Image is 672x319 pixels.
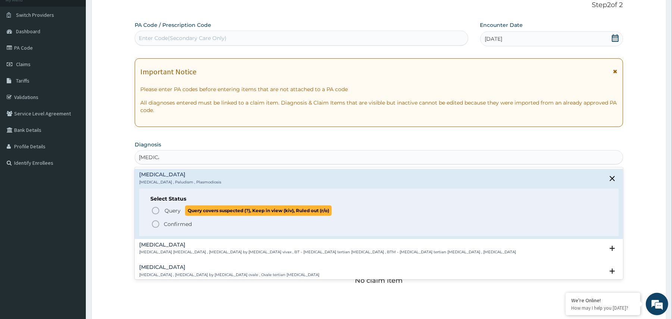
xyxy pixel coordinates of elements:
i: status option filled [151,220,160,229]
p: [MEDICAL_DATA] , [MEDICAL_DATA] by [MEDICAL_DATA] ovale , Ovale tertian [MEDICAL_DATA] [139,272,319,278]
div: Minimize live chat window [122,4,140,22]
p: How may I help you today? [571,305,635,311]
label: Encounter Date [480,21,523,29]
p: Step 2 of 2 [135,1,623,9]
p: Please enter PA codes before entering items that are not attached to a PA code [140,86,617,93]
i: status option query [151,206,160,215]
span: Claims [16,61,31,68]
p: All diagnoses entered must be linked to a claim item. Diagnosis & Claim Items that are visible bu... [140,99,617,114]
h4: [MEDICAL_DATA] [139,264,319,270]
label: Diagnosis [135,141,161,148]
textarea: Type your message and hit 'Enter' [4,204,142,230]
span: Query [165,207,181,214]
i: open select status [608,267,617,276]
i: open select status [608,244,617,253]
h4: [MEDICAL_DATA] [139,242,516,248]
p: [MEDICAL_DATA] , Paludism , Plasmodiosis [139,180,221,185]
i: close select status [608,174,617,183]
p: No claim item [355,277,403,284]
span: [DATE] [485,35,503,43]
div: Chat with us now [39,42,125,52]
span: Tariffs [16,77,29,84]
div: We're Online! [571,297,635,304]
span: We're online! [43,94,103,170]
span: Dashboard [16,28,40,35]
p: [MEDICAL_DATA] [MEDICAL_DATA] , [MEDICAL_DATA] by [MEDICAL_DATA] vivax , BT - [MEDICAL_DATA] tert... [139,250,516,255]
span: Switch Providers [16,12,54,18]
img: d_794563401_company_1708531726252_794563401 [14,37,30,56]
p: Confirmed [164,220,192,228]
label: PA Code / Prescription Code [135,21,211,29]
div: Enter Code(Secondary Care Only) [139,34,226,42]
span: Query covers suspected (?), Keep in view (kiv), Ruled out (r/o) [185,205,332,216]
h6: Select Status [150,196,607,202]
h4: [MEDICAL_DATA] [139,172,221,177]
h1: Important Notice [140,68,196,76]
